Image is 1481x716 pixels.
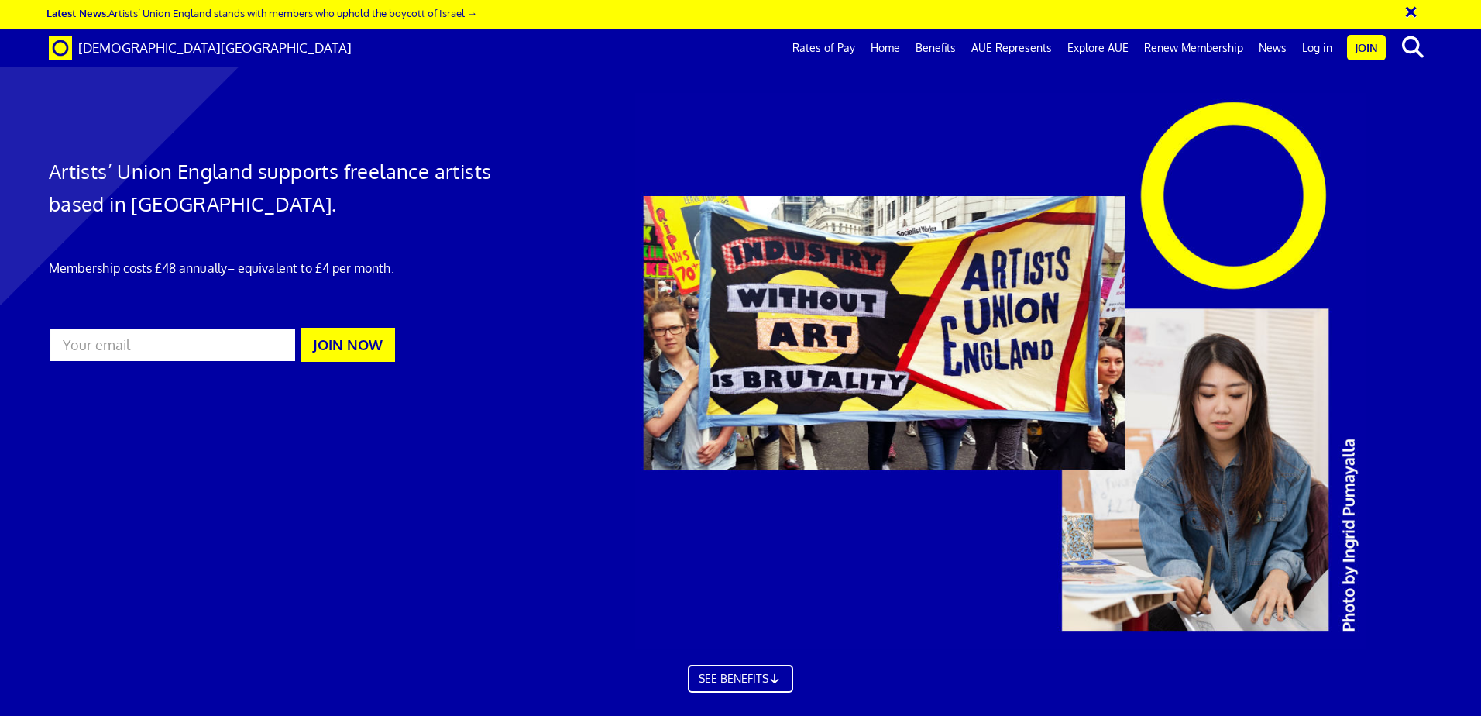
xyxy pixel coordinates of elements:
[1347,35,1386,60] a: Join
[908,29,964,67] a: Benefits
[785,29,863,67] a: Rates of Pay
[46,6,477,19] a: Latest News:Artists’ Union England stands with members who uphold the boycott of Israel →
[49,155,494,220] h1: Artists’ Union England supports freelance artists based in [GEOGRAPHIC_DATA].
[688,665,793,693] a: SEE BENEFITS
[1294,29,1340,67] a: Log in
[46,6,108,19] strong: Latest News:
[1251,29,1294,67] a: News
[37,29,363,67] a: Brand [DEMOGRAPHIC_DATA][GEOGRAPHIC_DATA]
[78,40,352,56] span: [DEMOGRAPHIC_DATA][GEOGRAPHIC_DATA]
[1389,31,1436,64] button: search
[964,29,1060,67] a: AUE Represents
[1060,29,1136,67] a: Explore AUE
[49,327,297,363] input: Your email
[49,259,494,277] p: Membership costs £48 annually – equivalent to £4 per month.
[863,29,908,67] a: Home
[301,328,395,362] button: JOIN NOW
[1136,29,1251,67] a: Renew Membership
